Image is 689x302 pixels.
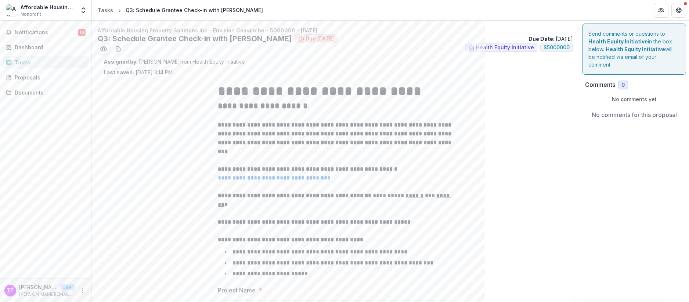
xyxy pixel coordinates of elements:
[21,11,41,18] span: Nonprofit
[104,69,134,75] strong: Last saved:
[3,26,89,38] button: Notifications10
[529,35,573,43] p: : [DATE]
[621,82,625,88] span: 0
[78,29,86,36] span: 10
[654,3,668,18] button: Partners
[98,34,292,43] h2: Q3: Schedule Grantee Check-in with [PERSON_NAME]
[78,286,87,295] button: More
[95,5,266,15] nav: breadcrumb
[19,291,75,298] p: [PERSON_NAME][EMAIL_ADDRESS][PERSON_NAME][DOMAIN_NAME]
[15,74,83,81] div: Proposals
[15,58,83,66] div: Tasks
[104,58,567,65] p: : [PERSON_NAME] from Health Equity Initiative
[95,5,116,15] a: Tasks
[60,284,75,291] p: User
[104,58,136,65] strong: Assigned by
[6,4,18,16] img: Affordable Housing Property Solutions Inc
[19,283,57,291] p: [PERSON_NAME]
[606,46,665,52] strong: Health Equity Initiative
[529,36,553,42] strong: Due Date
[78,3,89,18] button: Open entity switcher
[21,3,75,11] div: Affordable Housing Property Solutions Inc
[476,45,534,51] span: Health Equity Initiative
[15,89,83,96] div: Documents
[7,288,14,293] div: Travis Tinnin
[585,95,683,103] p: No comments yet
[15,29,78,36] span: Notifications
[98,26,573,34] p: Affordable Housing Property Solutions Inc - Envision Comanche - 5000000 - [DATE]
[306,36,334,42] span: Due [DATE]
[98,43,109,55] button: Preview 588ddcfa-b51d-4675-9c7b-d7c0406da21f.pdf
[15,43,83,51] div: Dashboard
[98,6,113,14] div: Tasks
[3,71,89,84] a: Proposals
[592,110,677,119] p: No comments for this proposal
[671,3,686,18] button: Get Help
[218,286,256,295] p: Project Name
[585,81,615,88] h2: Comments
[3,56,89,68] a: Tasks
[3,86,89,99] a: Documents
[544,45,570,51] span: $ 5000000
[3,41,89,53] a: Dashboard
[582,24,686,75] div: Send comments or questions to in the box below. will be notified via email of your comment.
[112,43,124,55] button: download-word-button
[126,6,263,14] div: Q3: Schedule Grantee Check-in with [PERSON_NAME]
[104,68,173,76] p: [DATE] 3:14 PM
[588,38,648,45] strong: Health Equity Initiative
